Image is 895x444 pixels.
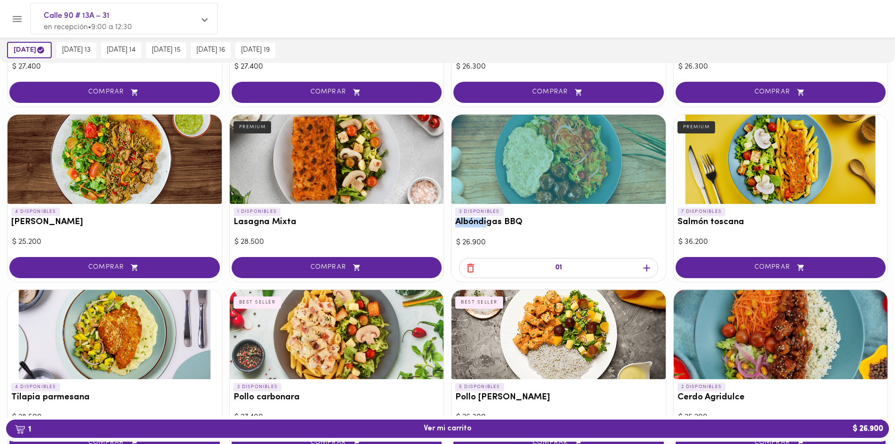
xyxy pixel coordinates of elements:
span: [DATE] [14,46,45,55]
button: [DATE] 19 [235,42,275,58]
button: [DATE] 13 [56,42,96,58]
button: [DATE] 16 [191,42,231,58]
div: $ 25.200 [12,237,217,248]
div: Arroz chaufa [8,115,222,204]
div: BEST SELLER [233,296,281,309]
div: Tilapia parmesana [8,290,222,379]
div: Cerdo Agridulce [674,290,888,379]
div: PREMIUM [677,121,716,133]
div: $ 27.400 [12,62,217,72]
div: Pollo carbonara [230,290,444,379]
span: COMPRAR [243,264,430,272]
p: 2 DISPONIBLES [233,383,282,391]
div: Lasagna Mixta [230,115,444,204]
span: COMPRAR [687,88,874,96]
p: 5 DISPONIBLES [455,383,504,391]
h3: Pollo [PERSON_NAME] [455,393,662,403]
div: Pollo Tikka Massala [451,290,666,379]
p: 01 [555,263,562,273]
p: 3 DISPONIBLES [455,208,504,216]
span: [DATE] 19 [241,46,270,55]
h3: Cerdo Agridulce [677,393,884,403]
span: COMPRAR [21,88,208,96]
button: COMPRAR [453,82,664,103]
div: $ 27.400 [234,62,439,72]
button: COMPRAR [676,257,886,278]
button: Menu [6,8,29,31]
div: PREMIUM [233,121,272,133]
span: Ver mi carrito [424,424,472,433]
h3: Tilapia parmesana [11,393,218,403]
img: cart.png [15,425,25,434]
button: [DATE] 15 [146,42,186,58]
b: 1 [9,423,37,435]
iframe: Messagebird Livechat Widget [841,389,886,435]
span: COMPRAR [243,88,430,96]
div: $ 27.400 [234,412,439,423]
span: [DATE] 14 [107,46,136,55]
div: Salmón toscana [674,115,888,204]
h3: Pollo carbonara [233,393,440,403]
h3: [PERSON_NAME] [11,218,218,227]
p: 7 DISPONIBLES [677,208,726,216]
p: 4 DISPONIBLES [11,383,60,391]
span: [DATE] 13 [62,46,91,55]
p: 4 DISPONIBLES [11,208,60,216]
button: [DATE] [7,42,52,58]
div: $ 26.300 [456,62,661,72]
span: Calle 90 # 13A – 31 [44,10,195,22]
span: en recepción • 9:00 a 12:30 [44,23,132,31]
p: 1 DISPONIBLES [233,208,281,216]
h3: Lasagna Mixta [233,218,440,227]
h3: Salmón toscana [677,218,884,227]
button: 1Ver mi carrito$ 26.900 [6,420,889,438]
span: COMPRAR [21,264,208,272]
button: COMPRAR [232,82,442,103]
button: COMPRAR [676,82,886,103]
div: Albóndigas BBQ [451,115,666,204]
p: 2 DISPONIBLES [677,383,726,391]
div: $ 36.200 [678,237,883,248]
button: COMPRAR [9,82,220,103]
span: COMPRAR [687,264,874,272]
div: $ 26.900 [456,237,661,248]
span: COMPRAR [465,88,652,96]
div: $ 25.200 [678,412,883,423]
span: [DATE] 16 [196,46,225,55]
div: $ 26.300 [678,62,883,72]
div: BEST SELLER [455,296,503,309]
span: [DATE] 15 [152,46,180,55]
div: $ 28.500 [12,412,217,423]
button: COMPRAR [9,257,220,278]
div: $ 26.300 [456,412,661,423]
button: [DATE] 14 [101,42,141,58]
button: COMPRAR [232,257,442,278]
div: $ 28.500 [234,237,439,248]
h3: Albóndigas BBQ [455,218,662,227]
